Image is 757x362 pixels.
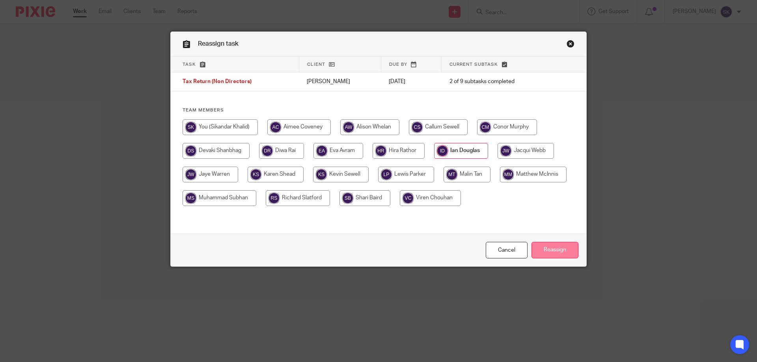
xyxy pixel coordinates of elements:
h4: Team members [183,107,574,113]
span: Client [307,62,325,67]
span: Task [183,62,196,67]
p: [PERSON_NAME] [307,78,373,85]
span: Current subtask [449,62,498,67]
span: Reassign task [198,41,239,47]
p: [DATE] [389,78,434,85]
td: 2 of 9 subtasks completed [442,72,554,91]
a: Close this dialog window [567,40,574,50]
span: Due by [389,62,407,67]
input: Reassign [531,242,578,259]
a: Close this dialog window [486,242,528,259]
span: Tax Return (Non Directors) [183,79,252,85]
